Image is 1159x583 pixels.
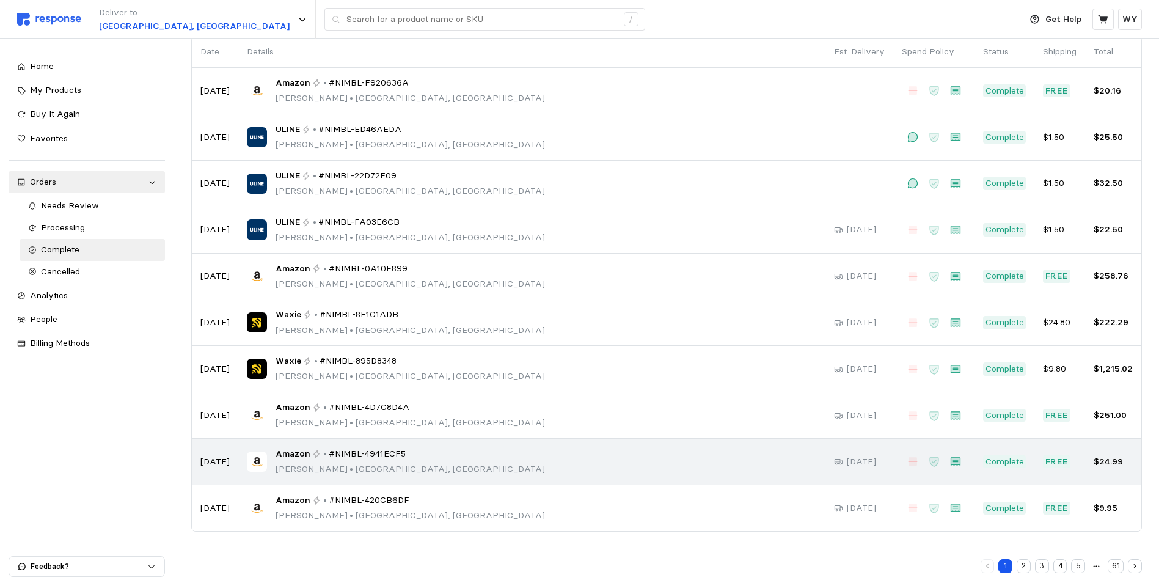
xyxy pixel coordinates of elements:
[276,92,545,105] p: [PERSON_NAME] [GEOGRAPHIC_DATA], [GEOGRAPHIC_DATA]
[276,494,310,507] span: Amazon
[346,9,617,31] input: Search for a product name or SKU
[1094,316,1133,329] p: $222.29
[247,127,267,147] img: ULINE
[41,266,80,277] span: Cancelled
[329,494,409,507] span: #NIMBL-420CB6DF
[313,216,316,229] p: •
[200,316,230,329] p: [DATE]
[847,269,876,283] p: [DATE]
[276,138,545,152] p: [PERSON_NAME] [GEOGRAPHIC_DATA], [GEOGRAPHIC_DATA]
[1094,455,1133,469] p: $24.99
[247,498,267,518] img: Amazon
[985,177,1024,190] p: Complete
[247,312,267,332] img: Waxie
[847,316,876,329] p: [DATE]
[247,405,267,425] img: Amazon
[318,123,401,136] span: #NIMBL-ED46AEDA
[985,316,1024,329] p: Complete
[200,455,230,469] p: [DATE]
[200,502,230,515] p: [DATE]
[329,76,409,90] span: #NIMBL-F920636A
[9,79,165,101] a: My Products
[276,277,545,291] p: [PERSON_NAME] [GEOGRAPHIC_DATA], [GEOGRAPHIC_DATA]
[1108,559,1124,573] button: 61
[318,169,397,183] span: #NIMBL-22D72F09
[276,401,310,414] span: Amazon
[834,45,885,59] p: Est. Delivery
[624,12,638,27] div: /
[320,354,397,368] span: #NIMBL-895D8348
[348,370,356,381] span: •
[985,131,1024,144] p: Complete
[314,354,318,368] p: •
[20,261,165,283] a: Cancelled
[985,269,1024,283] p: Complete
[902,45,966,59] p: Spend Policy
[1053,559,1067,573] button: 4
[17,13,81,26] img: svg%3e
[313,169,316,183] p: •
[41,222,85,233] span: Processing
[9,103,165,125] a: Buy It Again
[30,84,81,95] span: My Products
[99,6,290,20] p: Deliver to
[847,502,876,515] p: [DATE]
[1094,84,1133,98] p: $20.16
[276,231,545,244] p: [PERSON_NAME] [GEOGRAPHIC_DATA], [GEOGRAPHIC_DATA]
[985,84,1024,98] p: Complete
[247,452,267,472] img: Amazon
[200,362,230,376] p: [DATE]
[9,128,165,150] a: Favorites
[985,502,1024,515] p: Complete
[276,509,545,522] p: [PERSON_NAME] [GEOGRAPHIC_DATA], [GEOGRAPHIC_DATA]
[30,313,57,324] span: People
[247,219,267,240] img: ULINE
[348,417,356,428] span: •
[30,337,90,348] span: Billing Methods
[276,123,300,136] span: ULINE
[1043,131,1077,144] p: $1.50
[1043,316,1077,329] p: $24.80
[1045,269,1069,283] p: Free
[31,561,147,572] p: Feedback?
[276,463,545,476] p: [PERSON_NAME] [GEOGRAPHIC_DATA], [GEOGRAPHIC_DATA]
[1045,13,1081,26] p: Get Help
[348,278,356,289] span: •
[1045,502,1069,515] p: Free
[276,76,310,90] span: Amazon
[200,84,230,98] p: [DATE]
[348,139,356,150] span: •
[1045,409,1069,422] p: Free
[200,131,230,144] p: [DATE]
[247,174,267,194] img: ULINE
[247,81,267,101] img: Amazon
[329,262,408,276] span: #NIMBL-0A10F899
[9,309,165,331] a: People
[1035,559,1049,573] button: 3
[9,56,165,78] a: Home
[9,332,165,354] a: Billing Methods
[1094,45,1133,59] p: Total
[276,169,300,183] span: ULINE
[314,308,318,321] p: •
[247,266,267,286] img: Amazon
[9,285,165,307] a: Analytics
[276,185,545,198] p: [PERSON_NAME] [GEOGRAPHIC_DATA], [GEOGRAPHIC_DATA]
[20,217,165,239] a: Processing
[9,557,164,576] button: Feedback?
[313,123,316,136] p: •
[1017,559,1031,573] button: 2
[323,401,327,414] p: •
[1094,362,1133,376] p: $1,215.02
[200,223,230,237] p: [DATE]
[847,223,876,237] p: [DATE]
[1023,8,1089,31] button: Get Help
[1043,45,1077,59] p: Shipping
[348,185,356,196] span: •
[847,409,876,422] p: [DATE]
[276,447,310,461] span: Amazon
[276,354,301,368] span: Waxie
[847,455,876,469] p: [DATE]
[30,290,68,301] span: Analytics
[1045,84,1069,98] p: Free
